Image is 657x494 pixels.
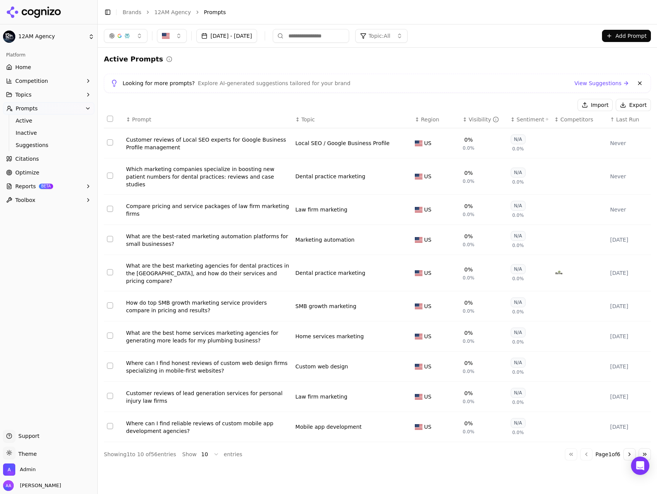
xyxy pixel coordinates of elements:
[610,393,648,400] div: [DATE]
[39,184,53,189] span: BETA
[3,89,94,101] button: Topics
[560,116,593,123] span: Competitors
[126,116,289,123] div: ↕Prompt
[104,111,651,442] div: Data table
[511,264,526,274] div: N/A
[295,302,356,310] a: SMB growth marketing
[424,236,431,244] span: US
[424,173,431,180] span: US
[512,179,524,185] span: 0.0%
[107,302,113,308] button: Select row 3
[464,359,473,367] div: 0%
[16,141,82,149] span: Suggestions
[3,463,15,476] img: Admin
[631,457,649,475] div: Open Intercom Messenger
[415,334,422,339] img: US flag
[463,368,474,375] span: 0.0%
[15,63,31,71] span: Home
[464,169,473,177] div: 0%
[126,329,289,344] a: What are the best home services marketing agencies for generating more leads for my plumbing busi...
[15,196,36,204] span: Toolbox
[464,329,473,337] div: 0%
[126,359,289,375] a: Where can I find honest reviews of custom web design firms specializing in mobile-first websites?
[469,116,499,123] div: Visibility
[511,297,526,307] div: N/A
[107,206,113,212] button: Select row 27
[412,111,460,128] th: Region
[415,270,422,276] img: US flag
[15,451,37,457] span: Theme
[607,111,651,128] th: Last Run
[204,8,226,16] span: Prompts
[224,450,243,458] span: entries
[295,206,347,213] a: Law firm marketing
[463,211,474,218] span: 0.0%
[463,116,504,123] div: ↕Visibility
[512,309,524,315] span: 0.0%
[554,268,563,278] img: thrive agency
[512,339,524,345] span: 0.0%
[424,269,431,277] span: US
[415,394,422,400] img: US flag
[295,393,347,400] a: Law firm marketing
[508,111,552,128] th: sentiment
[616,99,651,111] button: Export
[126,262,289,285] div: What are the best marketing agencies for dental practices in the [GEOGRAPHIC_DATA], and how do th...
[464,136,473,144] div: 0%
[126,232,289,248] a: What are the best-rated marketing automation platforms for small businesses?
[107,173,113,179] button: Select row 11
[516,116,548,123] div: Sentiment
[3,180,94,192] button: ReportsBETA
[3,194,94,206] button: Toolbox
[107,333,113,339] button: Select row 4
[424,139,431,147] span: US
[463,338,474,344] span: 0.0%
[126,389,289,405] a: Customer reviews of lead generation services for personal injury law firms
[3,153,94,165] a: Citations
[602,30,651,42] button: Add Prompt
[511,201,526,211] div: N/A
[511,231,526,241] div: N/A
[132,116,151,123] span: Prompt
[295,173,365,180] a: Dental practice marketing
[512,146,524,152] span: 0.0%
[551,111,607,128] th: Competitors
[107,116,113,122] button: Select all rows
[295,363,348,370] a: Custom web design
[196,29,257,43] button: [DATE] - [DATE]
[415,207,422,213] img: US flag
[123,8,636,16] nav: breadcrumb
[3,61,94,73] a: Home
[104,450,176,458] div: Showing 1 to 10 of 56 entries
[424,206,431,213] span: US
[292,111,412,128] th: Topic
[610,173,648,180] div: Never
[182,450,197,458] span: Show
[610,236,648,244] div: [DATE]
[616,116,639,123] span: Last Run
[463,145,474,151] span: 0.0%
[512,399,524,405] span: 0.0%
[424,302,431,310] span: US
[295,116,409,123] div: ↕Topic
[295,139,390,147] a: Local SEO / Google Business Profile
[126,136,289,151] a: Customer reviews of Local SEO experts for Google Business Profile management
[104,54,163,65] h2: Active Prompts
[126,202,289,218] a: Compare pricing and service packages of law firm marketing firms
[424,423,431,431] span: US
[554,116,604,123] div: ↕Competitors
[295,423,362,431] div: Mobile app development
[3,102,94,115] button: Prompts
[126,165,289,188] a: Which marketing companies specialize in boosting new patient numbers for dental practices: review...
[126,420,289,435] a: Where can I find reliable reviews of custom mobile app development agencies?
[3,480,14,491] img: Alp Aysan
[295,269,365,277] a: Dental practice marketing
